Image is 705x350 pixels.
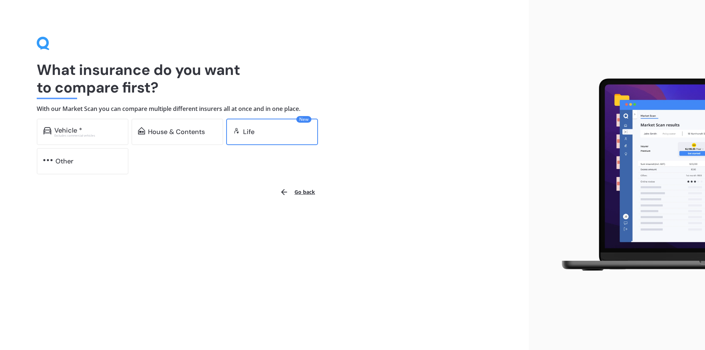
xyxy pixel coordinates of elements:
[275,183,319,201] button: Go back
[54,134,122,137] div: Excludes commercial vehicles
[43,156,53,164] img: other.81dba5aafe580aa69f38.svg
[138,127,145,134] img: home-and-contents.b802091223b8502ef2dd.svg
[148,128,205,136] div: House & Contents
[243,128,254,136] div: Life
[37,105,492,113] h4: With our Market Scan you can compare multiple different insurers all at once and in one place.
[37,61,492,96] h1: What insurance do you want to compare first?
[233,127,240,134] img: life.f720d6a2d7cdcd3ad642.svg
[551,74,705,276] img: laptop.webp
[55,158,73,165] div: Other
[296,116,311,123] span: New
[54,127,82,134] div: Vehicle *
[43,127,51,134] img: car.f15378c7a67c060ca3f3.svg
